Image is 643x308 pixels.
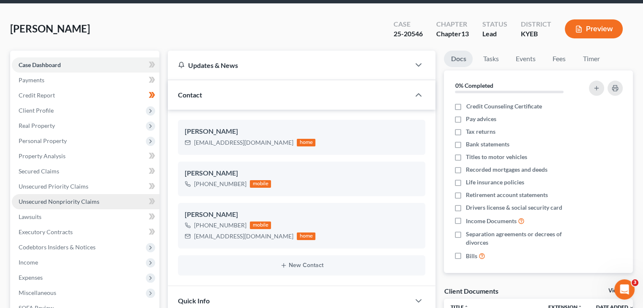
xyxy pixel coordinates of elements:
span: 13 [461,30,469,38]
span: Secured Claims [19,168,59,175]
div: Lead [482,29,507,39]
div: [PERSON_NAME] [185,127,419,137]
div: Chapter [436,19,469,29]
a: Case Dashboard [12,57,159,73]
strong: 0% Completed [455,82,493,89]
span: Credit Report [19,92,55,99]
span: Retirement account statements [466,191,548,199]
a: Property Analysis [12,149,159,164]
span: Codebtors Insiders & Notices [19,243,96,251]
a: Docs [444,51,473,67]
div: [PERSON_NAME] [185,210,419,220]
span: Separation agreements or decrees of divorces [466,230,578,247]
a: Unsecured Nonpriority Claims [12,194,159,209]
span: Income Documents [466,217,517,225]
span: Case Dashboard [19,61,61,68]
span: Unsecured Nonpriority Claims [19,198,99,205]
span: Recorded mortgages and deeds [466,165,547,174]
div: [PERSON_NAME] [185,168,419,178]
span: Real Property [19,122,55,129]
div: home [297,232,315,240]
a: Timer [576,51,606,67]
div: Case [394,19,423,29]
span: Executory Contracts [19,228,73,235]
div: KYEB [521,29,551,39]
a: Fees [545,51,572,67]
a: Secured Claims [12,164,159,179]
a: Lawsuits [12,209,159,224]
div: mobile [250,180,271,188]
div: Updates & News [178,61,400,70]
span: [PERSON_NAME] [10,22,90,35]
div: [PHONE_NUMBER] [194,221,246,230]
div: District [521,19,551,29]
span: Unsecured Priority Claims [19,183,88,190]
span: Credit Counseling Certificate [466,102,542,111]
button: New Contact [185,262,419,269]
span: Contact [178,91,202,99]
span: Pay advices [466,115,496,123]
span: 3 [632,279,638,286]
span: Payments [19,76,44,84]
span: Life insurance policies [466,178,524,186]
span: Income [19,259,38,266]
span: Bank statements [466,140,509,149]
a: Credit Report [12,88,159,103]
span: Drivers license & social security card [466,203,562,212]
div: Client Documents [444,286,498,295]
span: Client Profile [19,107,54,114]
div: Status [482,19,507,29]
button: Preview [565,19,623,38]
div: home [297,139,315,146]
div: [EMAIL_ADDRESS][DOMAIN_NAME] [194,232,293,240]
div: [EMAIL_ADDRESS][DOMAIN_NAME] [194,138,293,147]
div: [PHONE_NUMBER] [194,180,246,188]
span: Miscellaneous [19,289,56,296]
a: Events [509,51,542,67]
span: Lawsuits [19,213,41,220]
a: Unsecured Priority Claims [12,179,159,194]
a: Executory Contracts [12,224,159,240]
span: Property Analysis [19,152,66,159]
span: Expenses [19,274,43,281]
div: Chapter [436,29,469,39]
span: Bills [466,252,477,260]
div: mobile [250,222,271,229]
span: Personal Property [19,137,67,144]
span: Titles to motor vehicles [466,153,527,161]
iframe: Intercom live chat [614,279,635,300]
a: View All [608,288,629,294]
a: Tasks [476,51,505,67]
a: Payments [12,73,159,88]
span: Quick Info [178,297,210,305]
div: 25-20546 [394,29,423,39]
span: Tax returns [466,127,495,136]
